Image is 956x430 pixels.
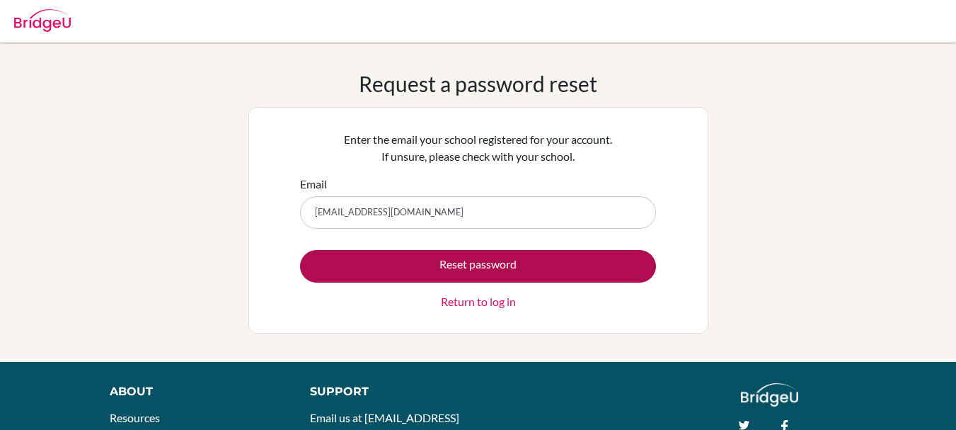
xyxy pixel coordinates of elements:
[359,71,597,96] h1: Request a password reset
[14,9,71,32] img: Bridge-U
[300,250,656,283] button: Reset password
[300,176,327,193] label: Email
[110,383,278,400] div: About
[300,131,656,165] p: Enter the email your school registered for your account. If unsure, please check with your school.
[110,411,160,424] a: Resources
[741,383,798,407] img: logo_white@2x-f4f0deed5e89b7ecb1c2cc34c3e3d731f90f0f143d5ea2071677605dd97b5244.png
[310,383,464,400] div: Support
[441,293,516,310] a: Return to log in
